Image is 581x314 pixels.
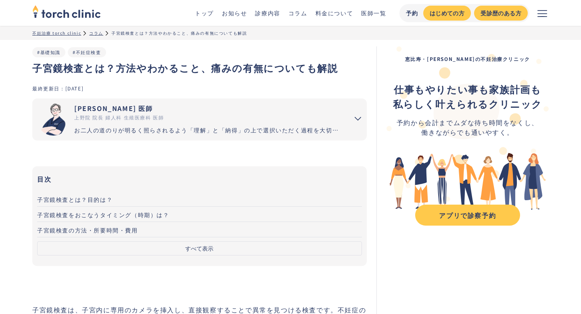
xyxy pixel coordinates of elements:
[37,49,61,55] a: #基礎知識
[430,9,464,17] div: はじめての方
[32,30,549,36] ul: パンくずリスト
[32,6,101,20] a: home
[393,96,542,111] strong: 私らしく叶えられるクリニック
[406,9,418,17] div: 予約
[37,222,362,237] a: 子宮鏡検査の方法・所要時間・費用
[32,85,65,92] div: 最終更新日：
[37,103,69,136] img: 市山 卓彦
[288,9,307,17] a: コラム
[222,9,247,17] a: お知らせ
[32,61,367,75] h1: 子宮鏡検査とは？方法やわかること、痛みの有無についても解説
[316,9,353,17] a: 料金について
[393,117,542,137] div: 予約から会計までムダな待ち時間をなくし、 働きながらでも通いやすく。
[195,9,214,17] a: トップ
[37,241,362,255] button: すべて表示
[74,103,343,113] div: [PERSON_NAME] 医師
[37,173,362,185] h3: 目次
[255,9,280,17] a: 診療内容
[37,207,362,222] a: 子宮鏡検査をおこなうタイミング（時期）は？
[74,114,343,121] div: 上野院 院長 婦人科 生殖医療科 医師
[111,30,247,36] div: 子宮鏡検査とは？方法やわかること、痛みの有無についても解説
[481,9,521,17] div: 受診歴のある方
[37,195,113,203] span: 子宮鏡検査とは？目的は？
[422,210,513,220] div: アプリで診察予約
[394,82,541,96] strong: 仕事もやりたい事も家族計画も
[37,211,169,219] span: 子宮鏡検査をおこなうタイミング（時期）は？
[393,82,542,111] div: ‍ ‍
[474,6,528,21] a: 受診歴のある方
[32,98,343,140] a: [PERSON_NAME] 医師 上野院 院長 婦人科 生殖医療科 医師 お二人の道のりが明るく照らされるよう「理解」と「納得」の上で選択いただく過程を大切にしています。エビデンスに基づいた高水...
[65,85,84,92] div: [DATE]
[361,9,386,17] a: 医師一覧
[73,49,101,55] a: #不妊症検査
[32,2,101,20] img: torch clinic
[423,6,471,21] a: はじめての方
[37,226,138,234] span: 子宮鏡検査の方法・所要時間・費用
[32,98,367,140] summary: 市山 卓彦 [PERSON_NAME] 医師 上野院 院長 婦人科 生殖医療科 医師 お二人の道のりが明るく照らされるよう「理解」と「納得」の上で選択いただく過程を大切にしています。エビデンスに...
[37,191,362,207] a: 子宮鏡検査とは？目的は？
[74,126,343,134] div: お二人の道のりが明るく照らされるよう「理解」と「納得」の上で選択いただく過程を大切にしています。エビデンスに基づいた高水準の医療提供により「幸せな家族計画の実現」をお手伝いさせていただきます。
[415,205,520,226] a: アプリで診察予約
[32,30,81,36] a: 不妊治療 torch clinic
[405,55,530,62] strong: 恵比寿・[PERSON_NAME]の不妊治療クリニック
[89,30,103,36] a: コラム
